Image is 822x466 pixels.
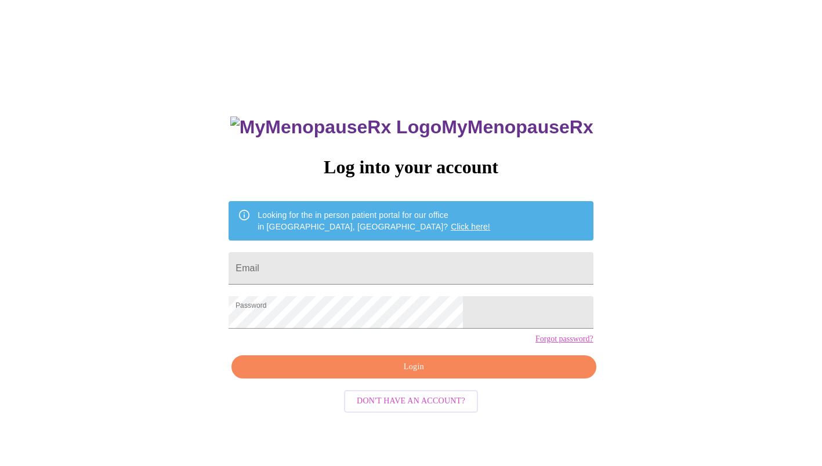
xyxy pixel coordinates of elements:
a: Don't have an account? [341,395,481,405]
span: Login [245,360,582,374]
img: MyMenopauseRx Logo [230,116,441,138]
a: Forgot password? [535,334,593,344]
div: Looking for the in person patient portal for our office in [GEOGRAPHIC_DATA], [GEOGRAPHIC_DATA]? [258,205,490,237]
h3: MyMenopauseRx [230,116,593,138]
a: Click here! [451,222,490,231]
h3: Log into your account [229,156,593,178]
span: Don't have an account? [357,394,465,409]
button: Don't have an account? [344,390,478,413]
button: Login [231,355,596,379]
